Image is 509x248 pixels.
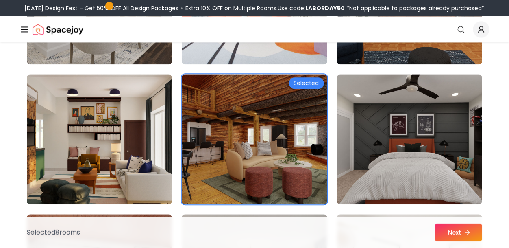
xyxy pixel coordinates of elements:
[182,74,327,204] img: Room room-95
[27,74,172,204] img: Room room-94
[337,74,482,204] img: Room room-96
[289,77,324,89] div: Selected
[33,21,83,37] a: Spacejoy
[24,4,485,12] div: [DATE] Design Fest – Get 50% OFF All Design Packages + Extra 10% OFF on Multiple Rooms.
[27,228,80,237] p: Selected 8 room s
[305,4,345,12] b: LABORDAY50
[33,21,83,37] img: Spacejoy Logo
[278,4,345,12] span: Use code:
[20,16,489,42] nav: Global
[345,4,485,12] span: *Not applicable to packages already purchased*
[435,224,482,241] button: Next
